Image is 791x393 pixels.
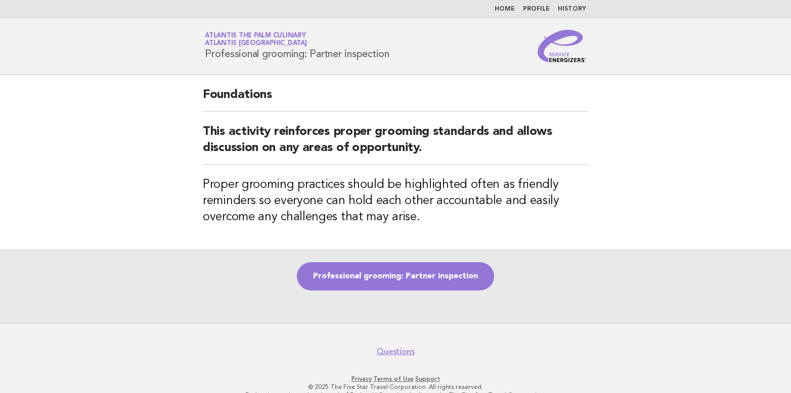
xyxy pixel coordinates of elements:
[495,6,515,12] a: Home
[86,375,705,383] p: · ·
[538,30,586,62] img: Service Energizers
[205,33,389,59] h1: Professional grooming: Partner inspection
[205,32,307,46] a: Atlantis The Palm CulinaryAtlantis [GEOGRAPHIC_DATA]
[558,6,586,12] a: History
[297,262,494,290] a: Professional grooming: Partner inspection
[86,383,705,391] p: © 2025 The Five Star Travel Corporation. All rights reserved.
[373,375,414,382] a: Terms of Use
[523,6,550,12] a: Profile
[377,347,415,357] a: Questions
[203,87,588,112] h2: Foundations
[205,40,307,47] span: Atlantis [GEOGRAPHIC_DATA]
[351,375,372,382] a: Privacy
[415,375,440,382] a: Support
[203,124,588,165] h2: This activity reinforces proper grooming standards and allows discussion on any areas of opportun...
[203,177,588,225] h3: Proper grooming practices should be highlighted often as friendly reminders so everyone can hold ...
